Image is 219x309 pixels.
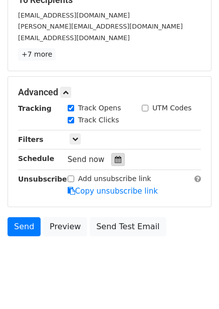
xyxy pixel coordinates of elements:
[18,12,130,19] small: [EMAIL_ADDRESS][DOMAIN_NAME]
[8,217,41,236] a: Send
[18,104,52,112] strong: Tracking
[18,175,67,183] strong: Unsubscribe
[18,135,44,143] strong: Filters
[43,217,87,236] a: Preview
[169,261,219,309] iframe: Chat Widget
[18,23,183,30] small: [PERSON_NAME][EMAIL_ADDRESS][DOMAIN_NAME]
[78,115,119,125] label: Track Clicks
[68,187,158,196] a: Copy unsubscribe link
[18,48,56,61] a: +7 more
[90,217,166,236] a: Send Test Email
[18,87,201,98] h5: Advanced
[78,174,151,184] label: Add unsubscribe link
[18,34,130,42] small: [EMAIL_ADDRESS][DOMAIN_NAME]
[78,103,121,113] label: Track Opens
[18,154,54,163] strong: Schedule
[68,155,105,164] span: Send now
[152,103,191,113] label: UTM Codes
